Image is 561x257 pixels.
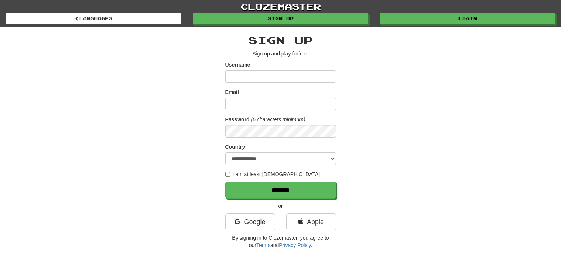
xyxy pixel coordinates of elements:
[225,234,336,249] p: By signing in to Clozemaster, you agree to our and .
[225,172,230,177] input: I am at least [DEMOGRAPHIC_DATA]
[225,202,336,210] p: or
[225,61,250,68] label: Username
[225,88,239,96] label: Email
[193,13,368,24] a: Sign up
[6,13,181,24] a: Languages
[225,170,320,178] label: I am at least [DEMOGRAPHIC_DATA]
[286,213,336,230] a: Apple
[380,13,555,24] a: Login
[256,242,270,248] a: Terms
[251,116,305,122] em: (6 characters minimum)
[225,116,250,123] label: Password
[225,50,336,57] p: Sign up and play for !
[298,51,307,57] u: free
[225,34,336,46] h2: Sign up
[279,242,311,248] a: Privacy Policy
[225,213,275,230] a: Google
[225,143,245,151] label: Country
